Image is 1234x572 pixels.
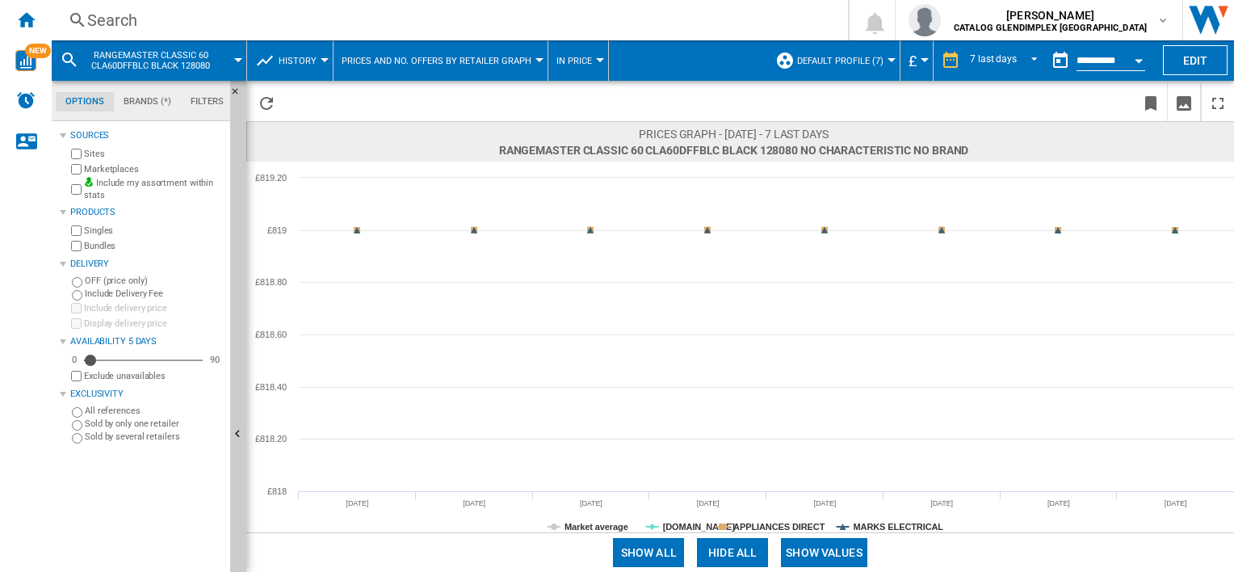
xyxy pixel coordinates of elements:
[70,129,224,142] div: Sources
[255,434,287,444] tspan: £818.20
[72,407,82,418] input: All references
[72,290,82,301] input: Include Delivery Fee
[56,92,114,111] md-tab-item: Options
[814,499,837,507] tspan: [DATE]
[1044,44,1077,77] button: md-calendar
[72,433,82,444] input: Sold by several retailers
[930,499,953,507] tspan: [DATE]
[346,499,369,507] tspan: [DATE]
[255,382,287,392] tspan: £818.40
[255,277,287,287] tspan: £818.80
[250,83,283,121] button: Reload
[85,275,224,287] label: OFF (price only)
[279,40,325,81] button: History
[1202,83,1234,121] button: Maximize
[909,40,925,81] button: £
[342,56,531,66] span: Prices and No. offers by retailer graph
[15,50,36,71] img: wise-card.svg
[71,371,82,381] input: Display delivery price
[71,164,82,175] input: Marketplaces
[71,303,82,313] input: Include delivery price
[84,318,224,330] label: Display delivery price
[970,53,1017,65] div: 7 last days
[279,56,317,66] span: History
[72,277,82,288] input: OFF (price only)
[1168,83,1200,121] button: Download as image
[84,302,224,314] label: Include delivery price
[909,53,917,69] span: £
[71,225,82,236] input: Singles
[84,370,224,382] label: Exclude unavailables
[114,92,181,111] md-tab-item: Brands (*)
[87,9,806,32] div: Search
[70,388,224,401] div: Exclusivity
[267,486,287,496] tspan: £818
[1135,83,1167,121] button: Bookmark this report
[85,431,224,443] label: Sold by several retailers
[85,405,224,417] label: All references
[25,44,51,58] span: NEW
[255,173,287,183] tspan: £819.20
[697,538,768,567] button: Hide all
[206,354,224,366] div: 90
[84,352,203,368] md-slider: Availability
[84,177,224,202] label: Include my assortment within stats
[72,420,82,431] input: Sold by only one retailer
[900,40,934,81] md-menu: Currency
[499,126,969,142] span: Prices graph - [DATE] - 7 last days
[1047,499,1070,507] tspan: [DATE]
[556,40,600,81] button: In price
[556,56,592,66] span: In price
[70,206,224,219] div: Products
[781,538,867,567] button: Show values
[797,40,892,81] button: Default profile (7)
[84,148,224,160] label: Sites
[663,522,736,532] tspan: [DOMAIN_NAME]
[181,92,233,111] md-tab-item: Filters
[1124,44,1153,73] button: Open calendar
[909,4,941,36] img: profile.jpg
[230,81,250,110] button: Hide
[954,7,1147,23] span: [PERSON_NAME]
[68,354,81,366] div: 0
[70,335,224,348] div: Availability 5 Days
[71,241,82,251] input: Bundles
[775,40,892,81] div: Default profile (7)
[255,330,287,339] tspan: £818.60
[565,522,628,532] tspan: Market average
[16,90,36,110] img: alerts-logo.svg
[854,522,944,532] tspan: MARKS ELECTRICAL
[71,179,82,200] input: Include my assortment within stats
[255,40,325,81] div: History
[697,499,720,507] tspan: [DATE]
[84,240,224,252] label: Bundles
[954,23,1147,33] b: CATALOG GLENDIMPLEX [GEOGRAPHIC_DATA]
[463,499,485,507] tspan: [DATE]
[86,40,232,81] button: RANGEMASTER CLASSIC 60 CLA60DFFBLC BLACK 128080
[84,163,224,175] label: Marketplaces
[71,318,82,329] input: Display delivery price
[60,40,238,81] div: RANGEMASTER CLASSIC 60 CLA60DFFBLC BLACK 128080
[968,48,1044,74] md-select: REPORTS.WIZARD.STEPS.REPORT.STEPS.REPORT_OPTIONS.PERIOD: 7 last days
[85,418,224,430] label: Sold by only one retailer
[1163,45,1228,75] button: Edit
[71,149,82,159] input: Sites
[797,56,884,66] span: Default profile (7)
[499,142,969,158] span: RANGEMASTER CLASSIC 60 CLA60DFFBLC BLACK 128080 No characteristic No brand
[267,225,287,235] tspan: £819
[342,40,539,81] button: Prices and No. offers by retailer graph
[733,522,825,532] tspan: APPLIANCES DIRECT
[580,499,602,507] tspan: [DATE]
[86,50,216,71] span: RANGEMASTER CLASSIC 60 CLA60DFFBLC BLACK 128080
[1165,499,1187,507] tspan: [DATE]
[84,177,94,187] img: mysite-bg-18x18.png
[613,538,684,567] button: Show all
[84,225,224,237] label: Singles
[85,288,224,300] label: Include Delivery Fee
[70,258,224,271] div: Delivery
